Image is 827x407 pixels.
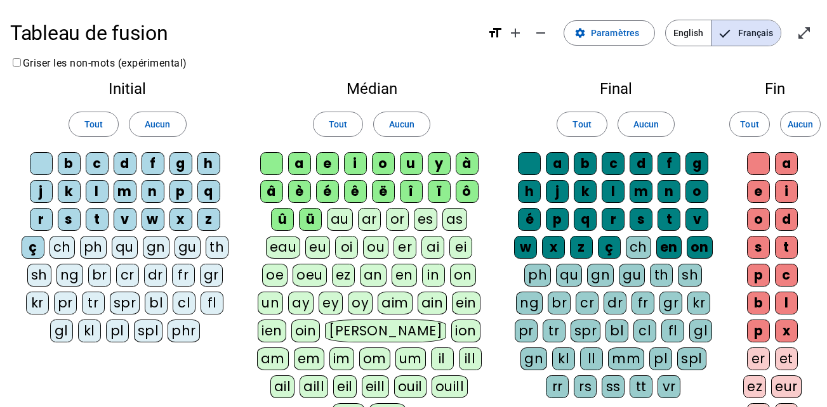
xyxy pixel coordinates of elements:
[747,208,770,231] div: o
[172,264,195,287] div: fr
[580,347,603,370] div: ll
[487,25,503,41] mat-icon: format_size
[348,292,373,314] div: oy
[30,180,53,203] div: j
[574,152,597,175] div: b
[86,152,109,175] div: c
[206,236,228,259] div: th
[197,152,220,175] div: h
[514,236,537,259] div: w
[685,152,708,175] div: g
[587,264,614,287] div: gn
[656,236,682,259] div: en
[344,180,367,203] div: ê
[442,208,467,231] div: as
[13,58,21,67] input: Griser les non-mots (expérimental)
[129,112,186,137] button: Aucun
[428,152,451,175] div: y
[574,180,597,203] div: k
[86,180,109,203] div: l
[520,347,547,370] div: gn
[449,236,472,259] div: ei
[677,347,706,370] div: spl
[658,152,680,175] div: f
[747,236,770,259] div: s
[106,320,129,342] div: pl
[329,347,354,370] div: im
[58,208,81,231] div: s
[548,292,571,314] div: br
[604,292,626,314] div: dr
[546,180,569,203] div: j
[557,112,607,137] button: Tout
[518,208,541,231] div: é
[630,152,652,175] div: d
[325,320,446,342] div: [PERSON_NAME]
[542,236,565,259] div: x
[266,236,301,259] div: eau
[333,375,357,398] div: eil
[591,25,639,41] span: Paramètres
[626,236,651,259] div: ch
[360,264,387,287] div: an
[142,180,164,203] div: n
[421,236,444,259] div: ai
[200,264,223,287] div: gr
[503,20,528,46] button: Augmenter la taille de la police
[114,152,136,175] div: d
[288,180,311,203] div: è
[630,208,652,231] div: s
[86,208,109,231] div: t
[10,57,187,69] label: Griser les non-mots (expérimental)
[546,152,569,175] div: a
[316,180,339,203] div: é
[20,81,234,96] h2: Initial
[665,20,781,46] mat-button-toggle-group: Language selection
[456,180,479,203] div: ô
[58,180,81,203] div: k
[678,264,702,287] div: sh
[598,236,621,259] div: ç
[516,292,543,314] div: ng
[711,20,781,46] span: Français
[255,81,489,96] h2: Médian
[316,152,339,175] div: e
[775,152,798,175] div: a
[459,347,482,370] div: ill
[372,152,395,175] div: o
[658,180,680,203] div: n
[294,347,324,370] div: em
[112,236,138,259] div: qu
[661,320,684,342] div: fl
[327,208,353,231] div: au
[389,117,414,132] span: Aucun
[386,208,409,231] div: or
[169,208,192,231] div: x
[395,347,426,370] div: um
[394,236,416,259] div: er
[518,180,541,203] div: h
[332,264,355,287] div: ez
[288,152,311,175] div: a
[509,81,723,96] h2: Final
[114,180,136,203] div: m
[84,117,103,132] span: Tout
[658,208,680,231] div: t
[775,292,798,314] div: l
[114,208,136,231] div: v
[58,152,81,175] div: b
[740,117,758,132] span: Tout
[788,117,813,132] span: Aucun
[528,20,553,46] button: Diminuer la taille de la police
[288,292,314,314] div: ay
[619,264,645,287] div: gu
[145,117,170,132] span: Aucun
[134,320,163,342] div: spl
[363,236,388,259] div: ou
[69,112,119,137] button: Tout
[319,292,343,314] div: ey
[50,320,73,342] div: gl
[56,264,83,287] div: ng
[257,347,289,370] div: am
[659,292,682,314] div: gr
